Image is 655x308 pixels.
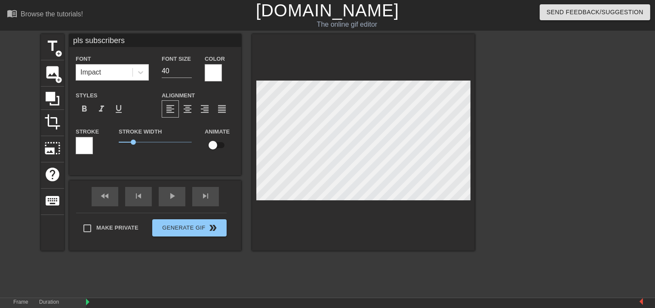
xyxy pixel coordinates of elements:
span: format_underline [114,104,124,114]
label: Duration [39,300,59,305]
div: Impact [80,67,101,78]
img: bound-end.png [640,298,643,305]
label: Stroke [76,128,99,136]
span: fast_rewind [100,191,110,201]
label: Font [76,55,91,63]
label: Alignment [162,91,195,100]
button: Send Feedback/Suggestion [540,4,650,20]
button: Generate Gif [152,219,227,236]
span: keyboard [44,193,61,209]
span: add_circle [55,50,62,57]
a: Browse the tutorials! [7,8,83,22]
span: help [44,166,61,183]
div: The online gif editor [223,19,472,30]
label: Styles [76,91,98,100]
span: Make Private [96,224,138,232]
label: Font Size [162,55,191,63]
div: Browse the tutorials! [21,10,83,18]
span: format_align_right [200,104,210,114]
span: crop [44,114,61,130]
span: title [44,38,61,54]
span: photo_size_select_large [44,140,61,156]
span: image [44,64,61,81]
label: Stroke Width [119,128,162,136]
span: Send Feedback/Suggestion [547,7,643,18]
span: play_arrow [167,191,177,201]
span: skip_next [200,191,211,201]
span: add_circle [55,76,62,84]
span: menu_book [7,8,17,19]
label: Animate [205,128,230,136]
span: format_italic [96,104,107,114]
span: format_align_center [182,104,193,114]
a: [DOMAIN_NAME] [256,1,399,20]
span: double_arrow [208,223,218,233]
span: format_align_justify [217,104,227,114]
label: Color [205,55,225,63]
span: format_align_left [165,104,175,114]
span: skip_previous [133,191,144,201]
span: Generate Gif [156,223,223,233]
span: format_bold [79,104,89,114]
